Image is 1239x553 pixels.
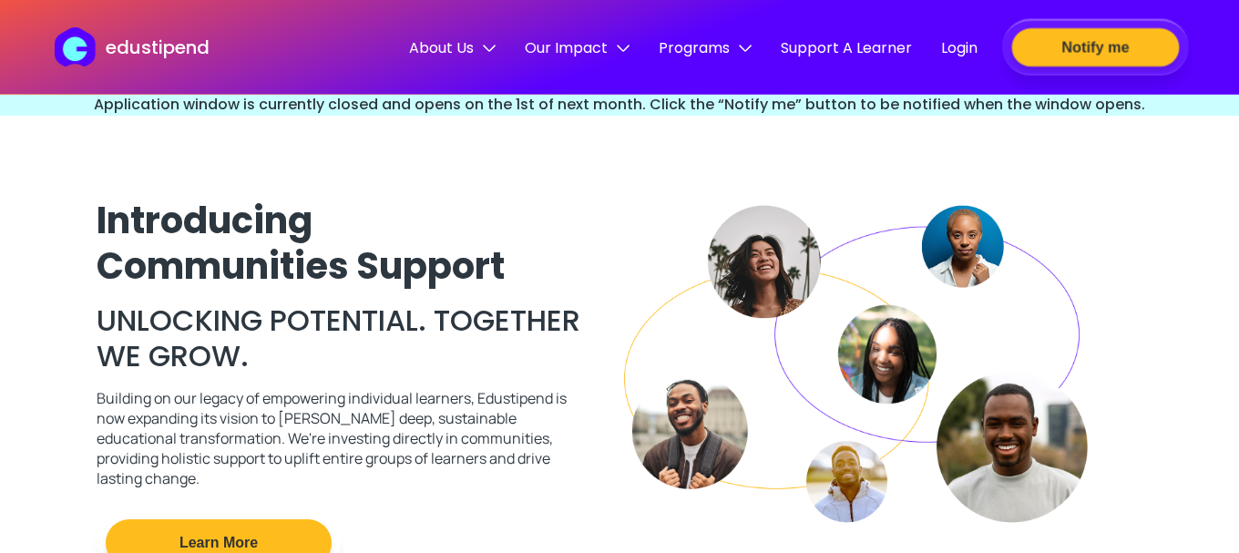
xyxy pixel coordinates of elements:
[941,36,978,59] span: Login
[55,27,209,67] a: edustipend logoedustipend
[106,34,210,61] p: edustipend
[739,42,752,55] img: down
[97,198,552,289] h1: Introducing Communities Support
[617,42,630,55] img: down
[483,42,496,55] img: down
[941,36,978,62] a: Login
[781,36,912,59] span: Support A Learner
[659,36,752,59] span: Programs
[525,36,630,59] span: Our Impact
[781,36,912,62] a: Support A Learner
[97,303,588,374] h3: UNLOCKING POTENTIAL. TOGETHER WE GROW.
[1012,28,1180,67] button: Notify me
[409,36,496,59] span: About Us
[55,27,104,67] img: edustipend logo
[97,388,588,488] p: Building on our legacy of empowering individual learners, Edustipend is now expanding its vision ...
